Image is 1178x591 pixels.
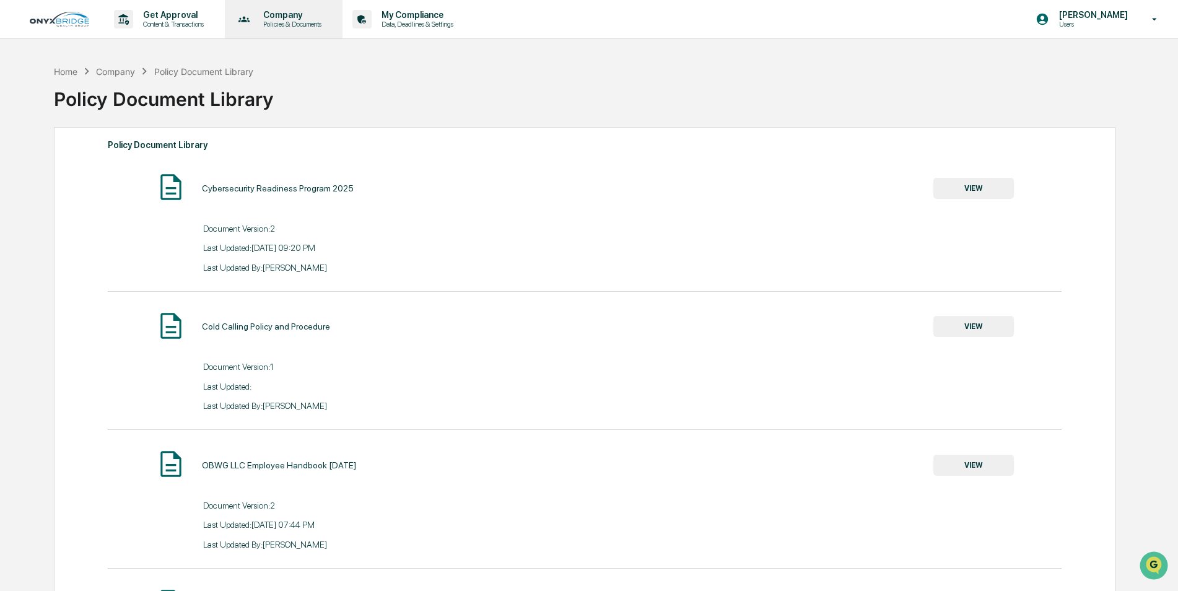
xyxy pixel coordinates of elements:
div: Document Version: 1 [203,362,585,372]
button: Start new chat [211,98,225,113]
img: Document Icon [155,449,186,479]
img: 1746055101610-c473b297-6a78-478c-a979-82029cc54cd1 [12,95,35,117]
p: Policies & Documents [253,20,328,28]
a: 🖐️Preclearance [7,151,85,173]
div: Last Updated By: [PERSON_NAME] [203,401,585,411]
div: Cold Calling Policy and Procedure [202,322,330,331]
div: Start new chat [42,95,203,107]
span: Data Lookup [25,180,78,192]
input: Clear [32,56,204,69]
div: Cybersecurity Readiness Program 2025 [202,183,354,193]
button: VIEW [933,455,1014,476]
a: 🔎Data Lookup [7,175,83,197]
p: Company [253,10,328,20]
a: Powered byPylon [87,209,150,219]
p: My Compliance [372,10,460,20]
div: 🔎 [12,181,22,191]
div: Last Updated: [DATE] 07:44 PM [203,520,585,530]
p: How can we help? [12,26,225,46]
span: Attestations [102,156,154,169]
p: Users [1049,20,1134,28]
div: Document Version: 2 [203,501,585,510]
iframe: Open customer support [1138,550,1172,584]
a: 🗄️Attestations [85,151,159,173]
span: Preclearance [25,156,80,169]
div: 🖐️ [12,157,22,167]
p: [PERSON_NAME] [1049,10,1134,20]
div: Policy Document Library [54,78,1114,110]
p: Content & Transactions [133,20,210,28]
div: Home [54,66,77,77]
p: Get Approval [133,10,210,20]
span: Pylon [123,210,150,219]
button: VIEW [933,316,1014,337]
div: Last Updated: [DATE] 09:20 PM [203,243,585,253]
img: Document Icon [155,172,186,203]
div: We're available if you need us! [42,107,157,117]
div: Last Updated By: [PERSON_NAME] [203,540,585,549]
div: 🗄️ [90,157,100,167]
div: Policy Document Library [108,137,1062,153]
img: Document Icon [155,310,186,341]
p: Data, Deadlines & Settings [372,20,460,28]
div: OBWG LLC Employee Handbook [DATE] [202,460,356,470]
div: Last Updated By: [PERSON_NAME] [203,263,585,273]
div: Document Version: 2 [203,224,585,234]
div: Company [96,66,135,77]
button: VIEW [933,178,1014,199]
div: Last Updated: [203,382,585,392]
div: Policy Document Library [154,66,253,77]
img: logo [30,12,89,27]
